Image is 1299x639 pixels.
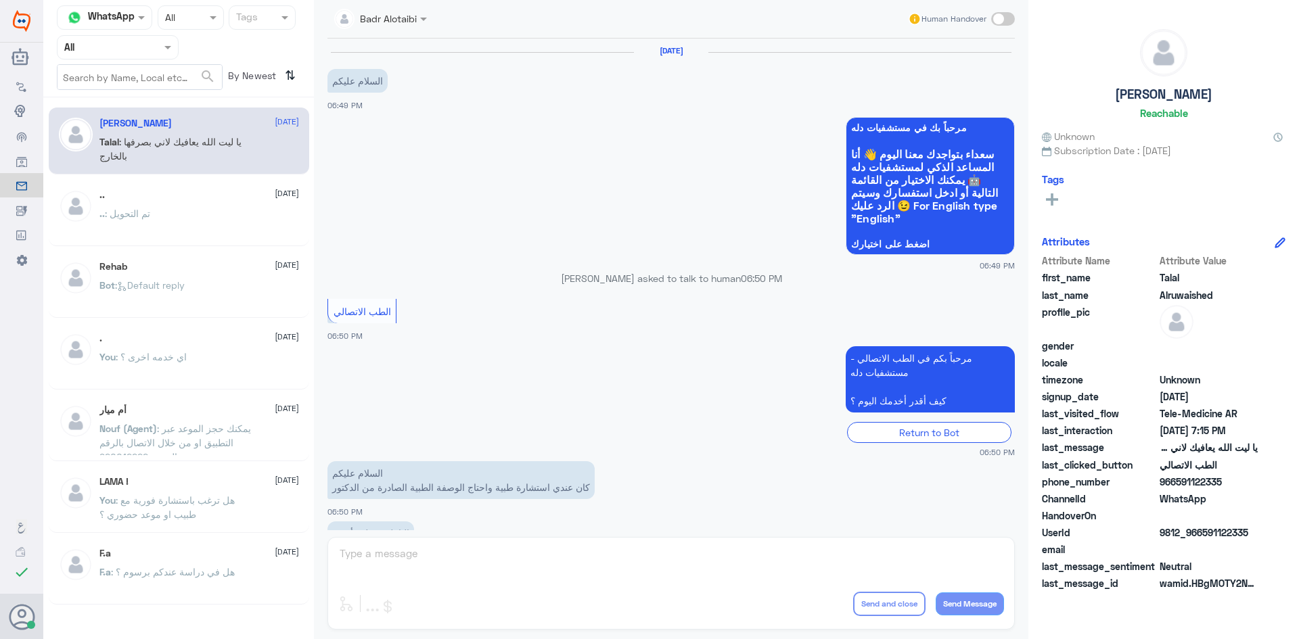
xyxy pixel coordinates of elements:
[1042,129,1095,143] span: Unknown
[1115,87,1212,102] h5: [PERSON_NAME]
[741,273,782,284] span: 06:50 PM
[1160,254,1258,268] span: Attribute Value
[1042,235,1090,247] h6: Attributes
[275,474,299,486] span: [DATE]
[980,446,1015,458] span: 06:50 PM
[275,259,299,271] span: [DATE]
[1042,288,1157,302] span: last_name
[1160,270,1258,285] span: Talal
[1141,30,1187,76] img: defaultAdmin.png
[846,346,1015,412] p: 5/8/2025, 6:50 PM
[1042,559,1157,573] span: last_message_sentiment
[1042,423,1157,437] span: last_interaction
[327,331,363,340] span: 06:50 PM
[99,423,251,463] span: : يمكنك حجز الموعد عبر التطبيق او من خلال الاتصال بالرقم الموحد 920012222
[1160,305,1193,339] img: defaultAdmin.png
[851,122,1009,133] span: مرحباً بك في مستشفيات دله
[1160,508,1258,523] span: null
[1160,492,1258,506] span: 2
[99,136,242,162] span: : يا ليت الله يعافيك لاني بصرفها بالخارج
[1042,305,1157,336] span: profile_pic
[851,147,1009,224] span: سعداء بتواجدك معنا اليوم 👋 أنا المساعد الذكي لمستشفيات دله 🤖 يمكنك الاختيار من القائمة التالية أو...
[1160,525,1258,540] span: 9812_966591122335
[99,136,119,147] span: Talal
[1042,254,1157,268] span: Attribute Name
[1042,508,1157,523] span: HandoverOn
[980,260,1015,271] span: 06:49 PM
[59,404,93,438] img: defaultAdmin.png
[99,351,116,362] span: You
[275,187,299,199] span: [DATE]
[1160,440,1258,454] span: يا ليت الله يعافيك لاني بصرفها بالخارج
[327,69,388,93] p: 5/8/2025, 6:49 PM
[99,208,105,219] span: ..
[1160,576,1258,590] span: wamid.HBgMOTY2NTkxMTIyMzM1FQIAEhgUM0FERjZGRUM5QzQzNDIyNUJEQUUA
[1160,542,1258,557] span: null
[1042,475,1157,489] span: phone_number
[1042,173,1064,185] h6: Tags
[115,279,185,291] span: : Default reply
[1160,423,1258,437] span: 2025-08-05T16:15:46.662Z
[99,566,111,577] span: F.a
[1042,525,1157,540] span: UserId
[327,271,1015,285] p: [PERSON_NAME] asked to talk to human
[99,279,115,291] span: Bot
[59,476,93,510] img: defaultAdmin.png
[1160,373,1258,387] span: Unknown
[99,476,129,488] h5: LAMA !
[14,564,30,580] i: check
[1042,542,1157,557] span: email
[1042,440,1157,454] span: last_message
[99,189,105,201] h5: ..
[200,66,216,88] button: search
[223,64,279,91] span: By Newest
[1160,339,1258,353] span: null
[1160,288,1258,302] span: Alruwaished
[1160,475,1258,489] span: 966591122335
[99,548,111,559] h5: F.a
[275,116,299,128] span: [DATE]
[1160,559,1258,573] span: 0
[99,333,102,344] h5: .
[1160,458,1258,472] span: الطب الاتصالي
[327,461,595,499] p: 5/8/2025, 6:50 PM
[58,65,222,89] input: Search by Name, Local etc…
[59,548,93,582] img: defaultAdmin.png
[1042,339,1157,353] span: gender
[1160,406,1258,421] span: Tele-Medicine AR
[275,331,299,343] span: [DATE]
[13,10,30,32] img: Widebot Logo
[99,423,157,434] span: Nouf (Agent)
[1042,406,1157,421] span: last_visited_flow
[327,507,363,516] span: 06:50 PM
[99,494,235,520] span: : هل ترغب باستشارة فورية مع طبيب او موعد حضوري ؟
[1042,270,1157,285] span: first_name
[1042,373,1157,387] span: timezone
[847,422,1011,443] div: Return to Bot
[936,592,1004,615] button: Send Message
[234,9,258,27] div: Tags
[634,46,708,55] h6: [DATE]
[99,494,116,506] span: You
[59,189,93,223] img: defaultAdmin.png
[1042,458,1157,472] span: last_clicked_button
[99,261,127,273] h5: Rehab
[334,306,391,317] span: الطب الاتصالي
[64,7,85,28] img: whatsapp.png
[1042,356,1157,370] span: locale
[116,351,187,362] span: : اي خدمه اخرى ؟
[921,13,986,25] span: Human Handover
[59,261,93,295] img: defaultAdmin.png
[59,118,93,151] img: defaultAdmin.png
[1160,389,1258,404] span: 2025-08-05T15:49:48.992Z
[9,604,35,630] button: Avatar
[285,64,296,87] i: ⇅
[99,404,127,416] h5: أم ميار
[1042,389,1157,404] span: signup_date
[1042,576,1157,590] span: last_message_id
[200,68,216,85] span: search
[275,402,299,415] span: [DATE]
[59,333,93,366] img: defaultAdmin.png
[1042,492,1157,506] span: ChannelId
[1042,143,1285,158] span: Subscription Date : [DATE]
